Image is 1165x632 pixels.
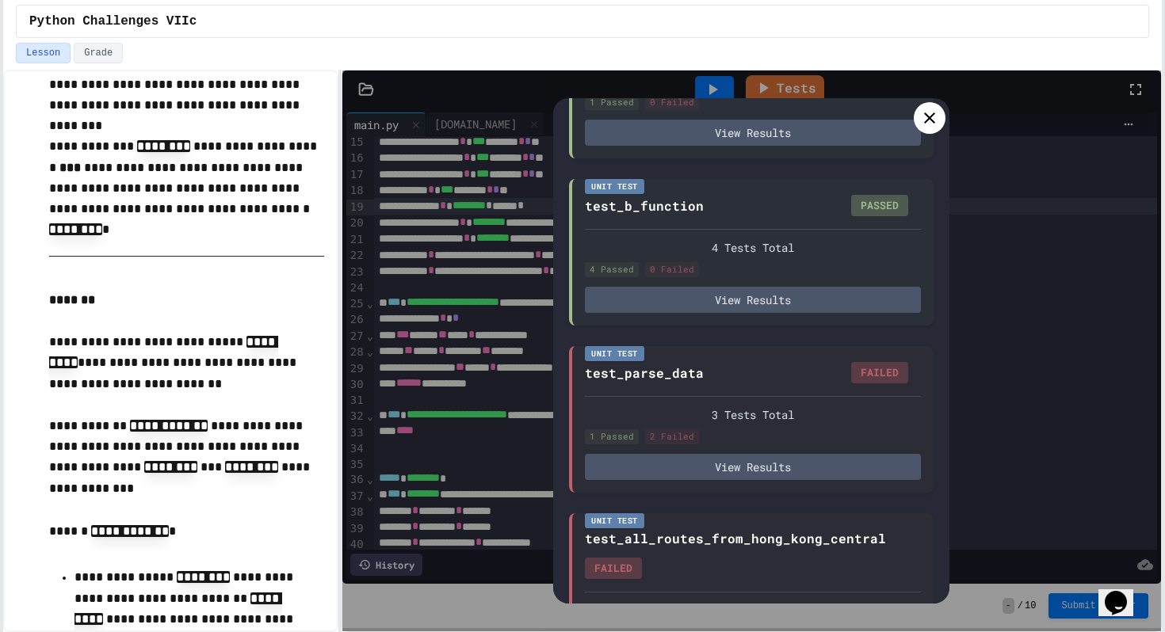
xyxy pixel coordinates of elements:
[645,95,699,110] div: 0 Failed
[851,195,908,217] div: PASSED
[1098,569,1149,616] iframe: chat widget
[585,196,704,215] div: test_b_function
[585,454,921,480] button: View Results
[585,287,921,313] button: View Results
[585,346,644,361] div: Unit Test
[585,429,639,444] div: 1 Passed
[585,239,921,256] div: 4 Tests Total
[585,262,639,277] div: 4 Passed
[585,120,921,146] button: View Results
[585,179,644,194] div: Unit Test
[585,406,921,423] div: 3 Tests Total
[851,362,908,384] div: FAILED
[74,43,123,63] button: Grade
[585,558,642,580] div: FAILED
[585,364,704,383] div: test_parse_data
[645,429,699,444] div: 2 Failed
[645,262,699,277] div: 0 Failed
[29,12,197,31] span: Python Challenges VIIc
[585,513,644,528] div: Unit Test
[585,529,886,548] div: test_all_routes_from_hong_kong_central
[16,43,71,63] button: Lesson
[585,95,639,110] div: 1 Passed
